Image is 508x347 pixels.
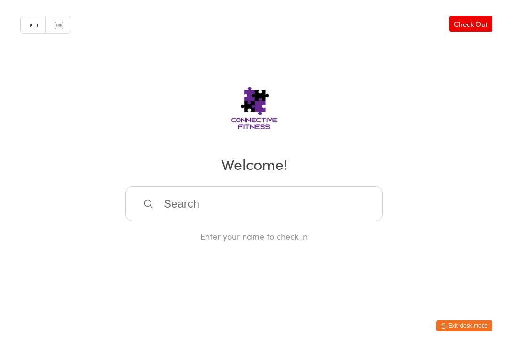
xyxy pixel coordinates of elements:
button: Exit kiosk mode [436,320,492,331]
div: Enter your name to check in [125,230,383,242]
a: Check Out [449,16,492,32]
img: Connective Fitness [201,69,307,140]
input: Search [125,186,383,221]
h2: Welcome! [9,153,499,174]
